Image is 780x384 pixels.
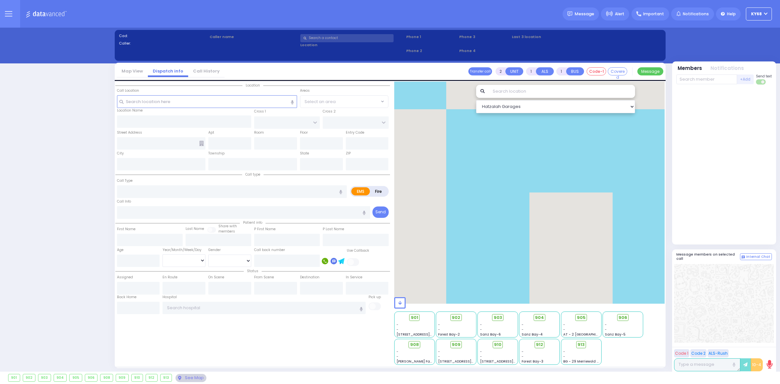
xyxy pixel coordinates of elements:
[740,253,772,260] button: Internal Chat
[522,354,524,359] span: -
[578,341,585,348] span: 913
[254,275,274,280] label: From Scene
[756,79,766,85] label: Turn off text
[117,68,148,74] a: Map View
[742,256,745,259] img: comment-alt.png
[254,247,285,253] label: Call back number
[674,349,689,357] button: Code 1
[208,247,221,253] label: Gender
[323,109,336,114] label: Cross 2
[410,341,419,348] span: 908
[567,11,572,16] img: message.svg
[8,374,20,381] div: 901
[372,206,389,218] button: Send
[536,67,554,75] button: ALS
[117,295,136,300] label: Back Home
[468,67,492,75] button: Transfer call
[305,99,336,105] span: Select an area
[70,374,82,381] div: 905
[346,130,364,135] label: Entry Code
[117,95,297,108] input: Search location here
[85,374,97,381] div: 906
[563,359,600,364] span: BG - 29 Merriewold S.
[494,314,502,321] span: 903
[116,374,128,381] div: 909
[488,85,635,98] input: Search location
[756,74,772,79] span: Send text
[406,34,457,40] span: Phone 1
[522,359,543,364] span: Forest Bay-3
[708,349,729,357] button: ALS-Rush
[522,322,524,327] span: -
[563,327,565,332] span: -
[117,151,124,156] label: City
[208,275,224,280] label: On Scene
[300,275,319,280] label: Destination
[563,349,565,354] span: -
[218,229,235,234] span: members
[132,374,143,381] div: 910
[162,275,177,280] label: En Route
[438,349,440,354] span: -
[242,83,263,88] span: Location
[117,130,142,135] label: Street Address
[522,332,543,337] span: Sanz Bay-4
[751,11,762,17] span: ky68
[566,67,584,75] button: BUS
[117,178,133,183] label: Call Type
[396,327,398,332] span: -
[208,130,214,135] label: Apt
[710,65,744,72] button: Notifications
[678,65,702,72] button: Members
[208,151,225,156] label: Township
[351,187,370,195] label: EMS
[438,327,440,332] span: -
[300,42,404,48] label: Location
[396,354,398,359] span: -
[369,295,381,300] label: Pick up
[605,332,626,337] span: Sanz Bay-5
[637,67,663,75] button: Message
[254,227,276,232] label: P First Name
[522,349,524,354] span: -
[643,11,664,17] span: Important
[117,199,131,204] label: Call Info
[117,88,139,93] label: Call Location
[162,247,205,253] div: Year/Month/Week/Day
[605,327,607,332] span: -
[100,374,113,381] div: 908
[396,349,398,354] span: -
[505,67,523,75] button: UNIT
[438,322,440,327] span: -
[161,374,172,381] div: 913
[370,187,388,195] label: Fire
[459,48,510,54] span: Phone 4
[587,67,606,75] button: Code-1
[618,314,627,321] span: 906
[676,74,737,84] input: Search member
[438,332,460,337] span: Forest Bay-2
[26,10,69,18] img: Logo
[480,354,482,359] span: -
[563,354,565,359] span: -
[480,327,482,332] span: -
[480,322,482,327] span: -
[480,332,501,337] span: Sanz Bay-6
[575,11,594,17] span: Message
[406,48,457,54] span: Phone 2
[117,247,123,253] label: Age
[494,341,501,348] span: 910
[438,354,440,359] span: -
[218,224,237,229] small: Share with
[175,374,206,382] div: See map
[480,349,482,354] span: -
[199,141,204,146] span: Other building occupants
[746,255,770,259] span: Internal Chat
[615,11,624,17] span: Alert
[480,359,541,364] span: [STREET_ADDRESS][PERSON_NAME]
[38,374,51,381] div: 903
[117,227,136,232] label: First Name
[242,172,264,177] span: Call type
[162,295,177,300] label: Hospital
[347,248,369,253] label: Use Callback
